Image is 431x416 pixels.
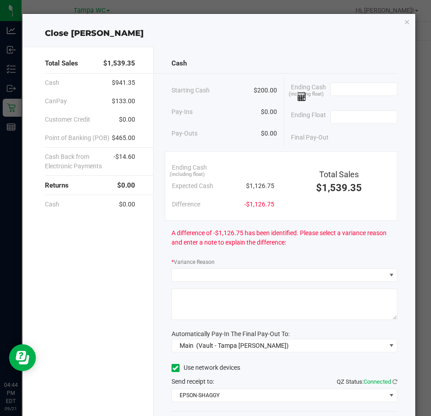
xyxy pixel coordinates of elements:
[112,78,135,88] span: $941.35
[45,115,90,124] span: Customer Credit
[196,342,289,349] span: (Vault - Tampa [PERSON_NAME])
[103,58,135,69] span: $1,539.35
[261,129,277,138] span: $0.00
[45,78,59,88] span: Cash
[364,378,391,385] span: Connected
[316,182,362,193] span: $1,539.35
[119,115,135,124] span: $0.00
[45,58,78,69] span: Total Sales
[172,389,386,402] span: EPSON-SHAGGY
[172,330,290,337] span: Automatically Pay-In The Final Pay-Out To:
[261,107,277,117] span: $0.00
[172,200,200,209] span: Difference
[172,181,213,191] span: Expected Cash
[254,86,277,95] span: $200.00
[172,163,207,172] span: Ending Cash
[172,258,215,266] label: Variance Reason
[170,171,205,179] span: (including float)
[172,129,198,138] span: Pay-Outs
[246,181,274,191] span: $1,126.75
[291,83,330,101] span: Ending Cash
[291,133,329,142] span: Final Pay-Out
[45,200,59,209] span: Cash
[9,344,36,371] iframe: Resource center
[22,27,416,39] div: Close [PERSON_NAME]
[172,86,210,95] span: Starting Cash
[117,180,135,191] span: $0.00
[114,152,135,171] span: -$14.60
[319,170,359,179] span: Total Sales
[172,363,240,372] label: Use network devices
[45,176,135,195] div: Returns
[45,133,110,143] span: Point of Banking (POB)
[119,200,135,209] span: $0.00
[172,378,214,385] span: Send receipt to:
[172,228,398,247] span: A difference of -$1,126.75 has been identified. Please select a variance reason and enter a note ...
[289,91,324,98] span: (including float)
[337,378,397,385] span: QZ Status:
[244,200,274,209] span: -$1,126.75
[112,133,135,143] span: $465.00
[112,96,135,106] span: $133.00
[45,96,67,106] span: CanPay
[172,107,193,117] span: Pay-Ins
[172,58,187,69] span: Cash
[291,110,326,124] span: Ending Float
[45,152,114,171] span: Cash Back from Electronic Payments
[180,342,194,349] span: Main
